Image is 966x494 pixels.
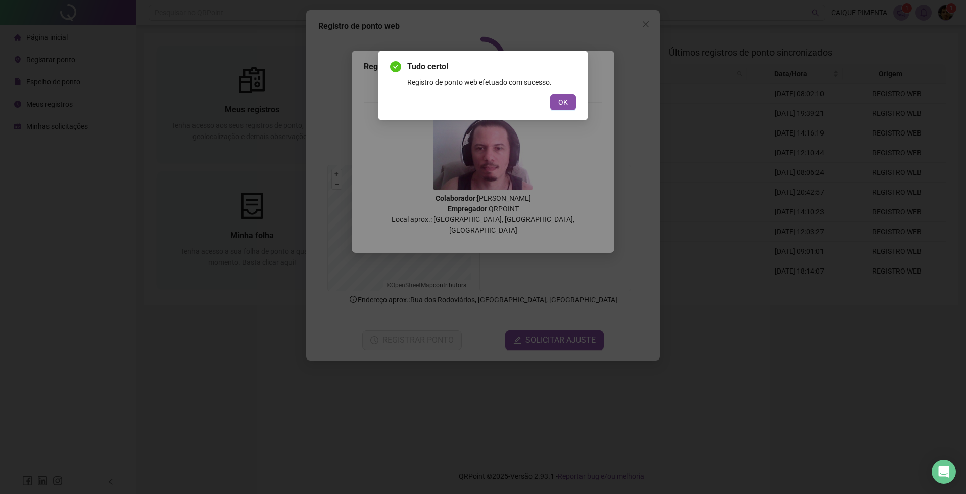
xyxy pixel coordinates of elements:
[390,61,401,72] span: check-circle
[558,97,568,108] span: OK
[550,94,576,110] button: OK
[407,77,576,88] div: Registro de ponto web efetuado com sucesso.
[407,61,576,73] span: Tudo certo!
[932,460,956,484] div: Open Intercom Messenger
